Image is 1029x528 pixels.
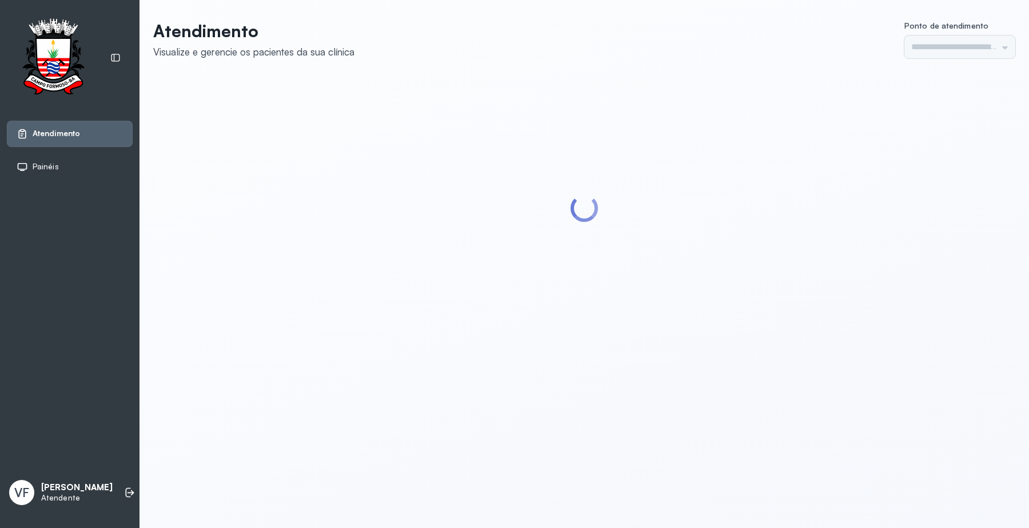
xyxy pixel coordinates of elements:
span: VF [14,485,29,500]
p: [PERSON_NAME] [41,482,113,493]
a: Atendimento [17,128,123,140]
p: Atendimento [153,21,354,41]
p: Atendente [41,493,113,503]
div: Visualize e gerencie os pacientes da sua clínica [153,46,354,58]
span: Ponto de atendimento [904,21,988,30]
span: Atendimento [33,129,80,138]
img: Logotipo do estabelecimento [12,18,94,98]
span: Painéis [33,162,59,172]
